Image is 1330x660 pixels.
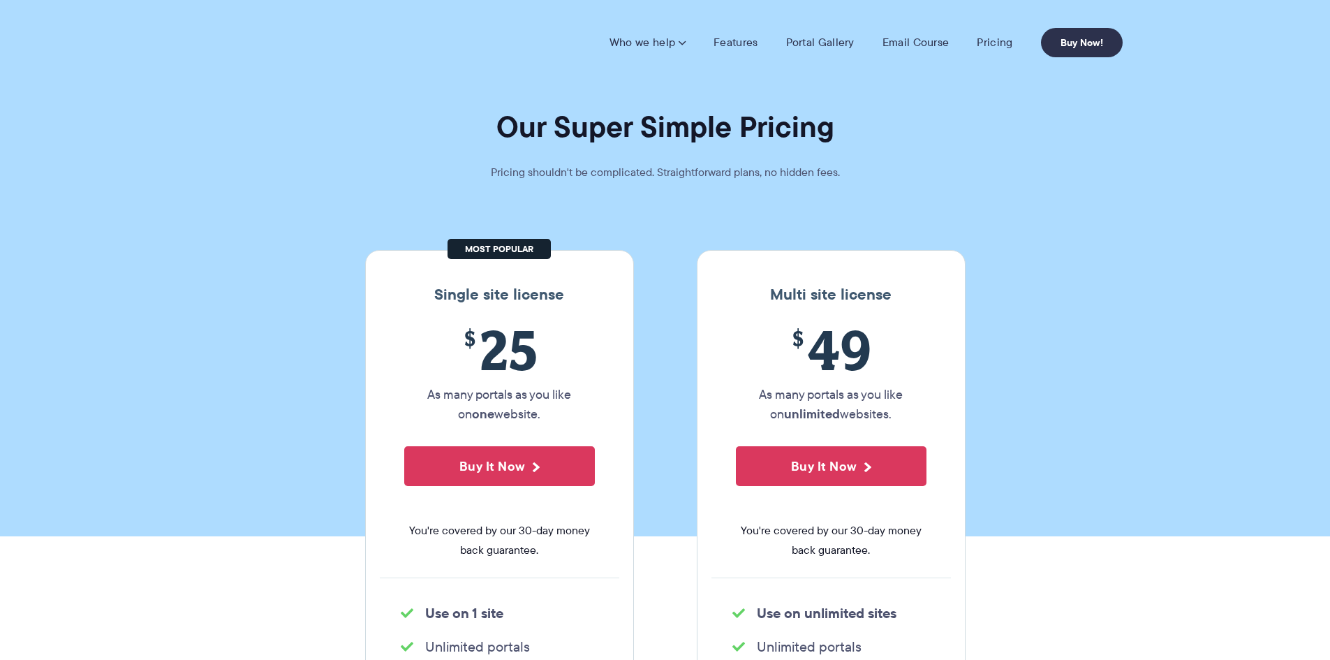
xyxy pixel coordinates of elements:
span: 25 [404,318,595,381]
a: Email Course [882,36,950,50]
p: As many portals as you like on website. [404,385,595,424]
li: Unlimited portals [401,637,598,657]
h3: Multi site license [711,286,951,304]
span: 49 [736,318,926,381]
a: Pricing [977,36,1012,50]
span: You're covered by our 30-day money back guarantee. [404,521,595,560]
p: As many portals as you like on websites. [736,385,926,424]
a: Features [714,36,758,50]
button: Buy It Now [404,446,595,486]
strong: unlimited [784,404,840,423]
a: Buy Now! [1041,28,1123,57]
a: Portal Gallery [786,36,855,50]
a: Who we help [609,36,686,50]
h3: Single site license [380,286,619,304]
li: Unlimited portals [732,637,930,657]
strong: Use on unlimited sites [757,603,896,624]
button: Buy It Now [736,446,926,486]
span: You're covered by our 30-day money back guarantee. [736,521,926,560]
p: Pricing shouldn't be complicated. Straightforward plans, no hidden fees. [456,163,875,182]
strong: one [472,404,494,423]
strong: Use on 1 site [425,603,503,624]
